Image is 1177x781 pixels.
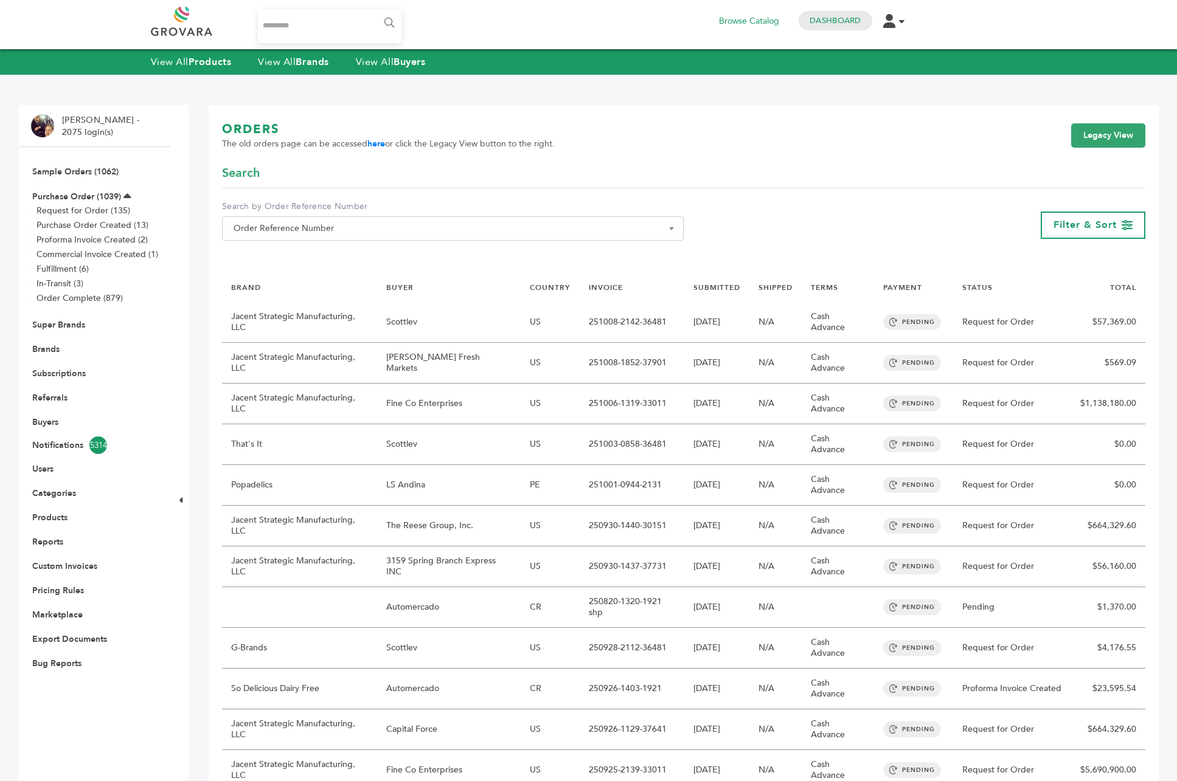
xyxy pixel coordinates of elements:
[222,201,684,213] label: Search by Order Reference Number
[749,384,802,424] td: N/A
[953,424,1071,465] td: Request for Order
[222,506,377,546] td: Jacent Strategic Manufacturing, LLC
[811,283,838,292] a: TERMS
[222,465,377,506] td: Popadelics
[521,302,580,343] td: US
[802,506,874,546] td: Cash Advance
[749,465,802,506] td: N/A
[1071,123,1145,148] a: Legacy View
[802,343,874,384] td: Cash Advance
[1071,465,1145,506] td: $0.00
[521,343,580,384] td: US
[580,628,684,669] td: 250928-2112-36481
[222,138,555,150] span: The old orders page can be accessed or click the Legacy View button to the right.
[953,465,1071,506] td: Request for Order
[684,709,749,750] td: [DATE]
[394,55,425,69] strong: Buyers
[684,546,749,587] td: [DATE]
[32,166,119,177] a: Sample Orders (1062)
[521,465,580,506] td: PE
[222,121,555,138] h1: ORDERS
[719,15,779,28] a: Browse Catalog
[953,343,1071,384] td: Request for Order
[32,609,83,621] a: Marketplace
[89,436,107,454] span: 5314
[749,424,802,465] td: N/A
[32,416,58,428] a: Buyers
[580,546,684,587] td: 250930-1437-37731
[258,9,402,43] input: Search...
[36,219,148,231] a: Purchase Order Created (13)
[883,681,941,697] span: PENDING
[36,249,158,260] a: Commercial Invoice Created (1)
[377,546,521,587] td: 3159 Spring Branch Express INC
[580,465,684,506] td: 251001-0944-2131
[580,302,684,343] td: 251008-2142-36481
[580,384,684,424] td: 251006-1319-33011
[222,343,377,384] td: Jacent Strategic Manufacturing, LLC
[749,343,802,384] td: N/A
[1071,587,1145,628] td: $1,370.00
[883,477,941,493] span: PENDING
[377,709,521,750] td: Capital Force
[521,384,580,424] td: US
[521,506,580,546] td: US
[222,424,377,465] td: That's It
[521,424,580,465] td: US
[810,15,861,26] a: Dashboard
[36,263,89,275] a: Fulfillment (6)
[589,283,623,292] a: INVOICE
[953,709,1071,750] td: Request for Order
[802,628,874,669] td: Cash Advance
[32,463,54,475] a: Users
[684,506,749,546] td: [DATE]
[189,55,231,69] strong: Products
[386,283,414,292] a: BUYER
[962,283,993,292] a: STATUS
[36,205,130,216] a: Request for Order (135)
[356,55,426,69] a: View AllBuyers
[32,536,63,548] a: Reports
[222,302,377,343] td: Jacent Strategic Manufacturing, LLC
[883,436,941,452] span: PENDING
[802,302,874,343] td: Cash Advance
[953,302,1071,343] td: Request for Order
[1071,343,1145,384] td: $569.09
[802,669,874,709] td: Cash Advance
[883,640,941,656] span: PENDING
[521,669,580,709] td: CR
[32,658,82,669] a: Bug Reports
[684,302,749,343] td: [DATE]
[1071,384,1145,424] td: $1,138,180.00
[32,487,76,499] a: Categories
[36,234,148,246] a: Proforma Invoice Created (2)
[802,384,874,424] td: Cash Advance
[953,587,1071,628] td: Pending
[1071,424,1145,465] td: $0.00
[1071,709,1145,750] td: $664,329.60
[883,599,941,615] span: PENDING
[953,384,1071,424] td: Request for Order
[749,587,802,628] td: N/A
[258,55,329,69] a: View AllBrands
[684,628,749,669] td: [DATE]
[749,669,802,709] td: N/A
[693,283,740,292] a: SUBMITTED
[377,384,521,424] td: Fine Co Enterprises
[32,512,68,523] a: Products
[222,709,377,750] td: Jacent Strategic Manufacturing, LLC
[802,424,874,465] td: Cash Advance
[36,278,83,289] a: In-Transit (3)
[377,343,521,384] td: [PERSON_NAME] Fresh Markets
[883,396,941,411] span: PENDING
[749,709,802,750] td: N/A
[222,546,377,587] td: Jacent Strategic Manufacturing, LLC
[1110,283,1136,292] a: TOTAL
[580,343,684,384] td: 251008-1852-37901
[580,709,684,750] td: 250926-1129-37641
[222,669,377,709] td: So Delicious Dairy Free
[684,384,749,424] td: [DATE]
[521,546,580,587] td: US
[759,283,793,292] a: SHIPPED
[883,762,941,778] span: PENDING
